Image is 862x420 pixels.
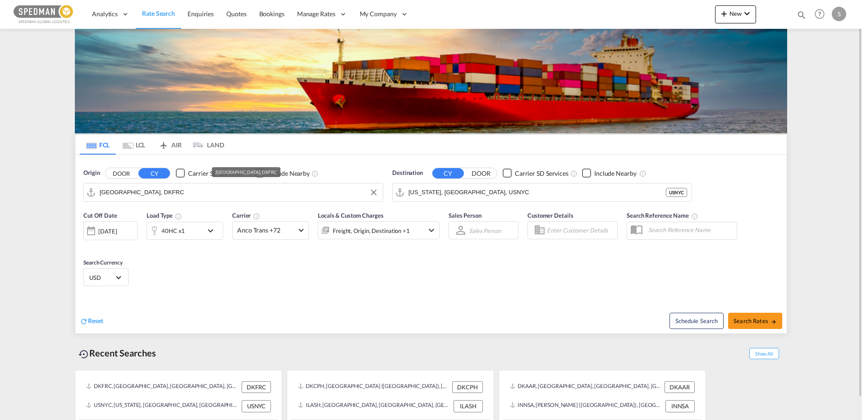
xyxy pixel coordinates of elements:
[515,169,569,178] div: Carrier SD Services
[454,400,483,412] div: ILASH
[812,6,827,22] span: Help
[267,169,310,178] div: Include Nearby
[98,227,117,235] div: [DATE]
[105,168,137,178] button: DOOR
[188,169,242,178] div: Carrier SD Services
[510,381,662,393] div: DKAAR, Aarhus, Denmark, Northern Europe, Europe
[92,9,118,18] span: Analytics
[582,169,637,178] md-checkbox: Checkbox No Ink
[142,9,175,17] span: Rate Search
[627,212,698,219] span: Search Reference Name
[318,212,384,219] span: Locals & Custom Charges
[392,169,423,178] span: Destination
[639,170,646,177] md-icon: Unchecked: Ignores neighbouring ports when fetching rates.Checked : Includes neighbouring ports w...
[255,169,310,178] md-checkbox: Checkbox No Ink
[527,212,573,219] span: Customer Details
[665,400,695,412] div: INNSA
[226,10,246,18] span: Quotes
[432,168,464,178] button: CY
[666,188,687,197] div: USNYC
[215,167,277,177] div: [GEOGRAPHIC_DATA], DKFRC
[86,400,239,412] div: USNYC, New York, NY, United States, North America, Americas
[312,170,319,177] md-icon: Unchecked: Ignores neighbouring ports when fetching rates.Checked : Includes neighbouring ports w...
[691,213,698,220] md-icon: Your search will be saved by the below given name
[333,224,410,237] div: Freight Origin Destination Factory Stuffing
[797,10,807,20] md-icon: icon-magnify
[83,221,138,240] div: [DATE]
[176,169,242,178] md-checkbox: Checkbox No Ink
[158,140,169,146] md-icon: icon-airplane
[75,29,787,133] img: LCL+%26+FCL+BACKGROUND.png
[175,213,182,220] md-icon: icon-information-outline
[360,9,397,18] span: My Company
[116,135,152,155] md-tab-item: LCL
[253,213,260,220] md-icon: The selected Trucker/Carrierwill be displayed in the rate results If the rates are from another f...
[468,224,502,237] md-select: Sales Person
[83,239,90,251] md-datepicker: Select
[80,317,88,325] md-icon: icon-refresh
[147,212,182,219] span: Load Type
[259,10,284,18] span: Bookings
[797,10,807,23] div: icon-magnify
[88,317,103,324] span: Reset
[161,224,185,237] div: 40HC x1
[242,400,271,412] div: USNYC
[669,313,724,329] button: Note: By default Schedule search will only considerorigin ports, destination ports and cut off da...
[14,4,74,24] img: c12ca350ff1b11efb6b291369744d907.png
[318,221,440,239] div: Freight Origin Destination Factory Stuffingicon-chevron-down
[449,212,481,219] span: Sales Person
[770,319,777,325] md-icon: icon-arrow-right
[84,183,383,201] md-input-container: Fredericia, DKFRC
[728,313,782,329] button: Search Ratesicon-arrow-right
[138,168,170,178] button: CY
[742,8,752,19] md-icon: icon-chevron-down
[205,225,220,236] md-icon: icon-chevron-down
[734,317,777,324] span: Search Rates
[393,183,692,201] md-input-container: New York, NY, USNYC
[83,169,100,178] span: Origin
[298,400,451,412] div: ILASH, Ashdod, Israel, Levante, Middle East
[644,223,737,237] input: Search Reference Name
[452,381,483,393] div: DKCPH
[594,169,637,178] div: Include Nearby
[147,222,223,240] div: 40HC x1icon-chevron-down
[367,186,381,199] button: Clear Input
[75,155,787,333] div: Origin DOOR CY Checkbox No InkUnchecked: Search for CY (Container Yard) services for all selected...
[510,400,663,412] div: INNSA, Jawaharlal Nehru (Nhava Sheva), India, Indian Subcontinent, Asia Pacific
[426,225,437,236] md-icon: icon-chevron-down
[812,6,832,23] div: Help
[86,381,239,393] div: DKFRC, Fredericia, Denmark, Northern Europe, Europe
[232,212,260,219] span: Carrier
[188,10,214,18] span: Enquiries
[665,381,695,393] div: DKAAR
[749,348,779,359] span: Show All
[188,135,224,155] md-tab-item: LAND
[503,169,569,178] md-checkbox: Checkbox No Ink
[80,316,103,326] div: icon-refreshReset
[298,381,450,393] div: DKCPH, Copenhagen (Kobenhavn), Denmark, Northern Europe, Europe
[715,5,756,23] button: icon-plus 400-fgNewicon-chevron-down
[832,7,846,21] div: S
[88,271,124,284] md-select: Select Currency: $ USDUnited States Dollar
[83,259,123,266] span: Search Currency
[719,8,729,19] md-icon: icon-plus 400-fg
[465,168,497,178] button: DOOR
[152,135,188,155] md-tab-item: AIR
[78,349,89,360] md-icon: icon-backup-restore
[297,9,335,18] span: Manage Rates
[75,343,160,363] div: Recent Searches
[237,226,296,235] span: Anco Trans +72
[570,170,578,177] md-icon: Unchecked: Search for CY (Container Yard) services for all selected carriers.Checked : Search for...
[80,135,224,155] md-pagination-wrapper: Use the left and right arrow keys to navigate between tabs
[100,186,378,199] input: Search by Port
[83,212,117,219] span: Cut Off Date
[547,224,614,237] input: Enter Customer Details
[242,381,271,393] div: DKFRC
[89,274,115,282] span: USD
[408,186,666,199] input: Search by Port
[719,10,752,17] span: New
[80,135,116,155] md-tab-item: FCL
